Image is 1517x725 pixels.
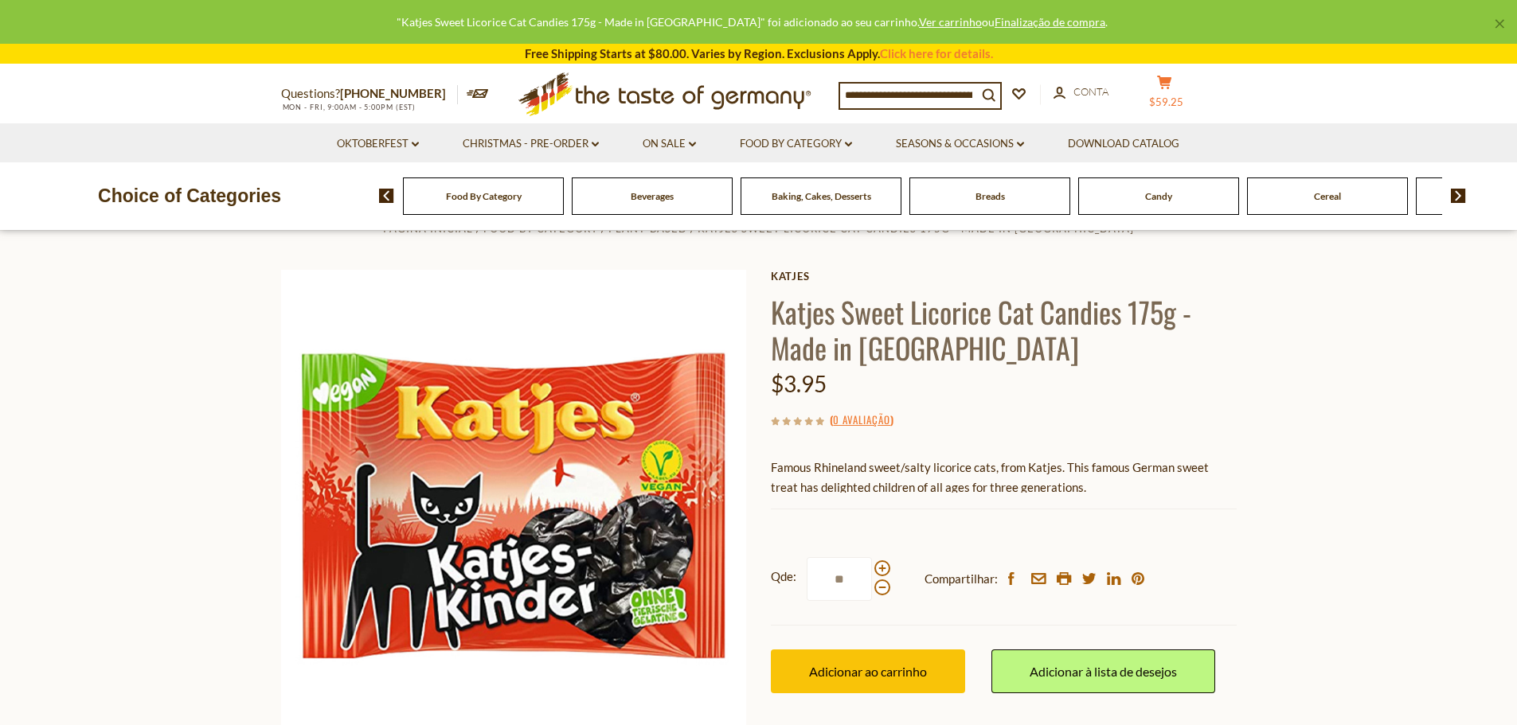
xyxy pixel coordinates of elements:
[281,84,458,104] p: Questions?
[991,649,1215,693] a: Adicionar à lista de desejos
[807,557,872,601] input: Qde:
[1314,190,1341,202] a: Cereal
[771,567,796,587] strong: Qde:
[1054,84,1108,101] a: Conta
[995,15,1105,29] a: Finalização de compra
[13,13,1492,31] div: "Katjes Sweet Licorice Cat Candies 175g - Made in [GEOGRAPHIC_DATA]" foi adicionado ao seu carrin...
[340,86,446,100] a: [PHONE_NUMBER]
[919,15,982,29] a: Ver carrinho
[643,135,696,153] a: On Sale
[771,649,965,693] button: Adicionar ao carrinho
[446,190,522,202] a: Food By Category
[1073,85,1108,98] span: Conta
[1141,75,1189,115] button: $59.25
[771,370,827,397] span: $3.95
[281,103,416,111] span: MON - FRI, 9:00AM - 5:00PM (EST)
[1145,190,1172,202] a: Candy
[1495,19,1504,29] a: ×
[1068,135,1179,153] a: Download Catalog
[1451,189,1466,203] img: next arrow
[771,294,1237,365] h1: Katjes Sweet Licorice Cat Candies 175g - Made in [GEOGRAPHIC_DATA]
[337,135,419,153] a: Oktoberfest
[771,270,1237,283] a: Katjes
[896,135,1024,153] a: Seasons & Occasions
[830,411,893,427] span: ( )
[809,664,927,679] span: Adicionar ao carrinho
[880,46,993,60] a: Click here for details.
[833,411,890,429] a: 0 avaliação
[379,189,394,203] img: previous arrow
[772,190,871,202] a: Baking, Cakes, Desserts
[463,135,599,153] a: Christmas - PRE-ORDER
[771,458,1237,497] p: Famous Rhineland sweet/salty licorice cats, from Katjes. This famous German sweet treat has delig...
[631,190,674,202] a: Beverages
[740,135,852,153] a: Food By Category
[975,190,1005,202] a: Breads
[1149,95,1183,108] span: $59.25
[925,569,998,589] span: Compartilhar:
